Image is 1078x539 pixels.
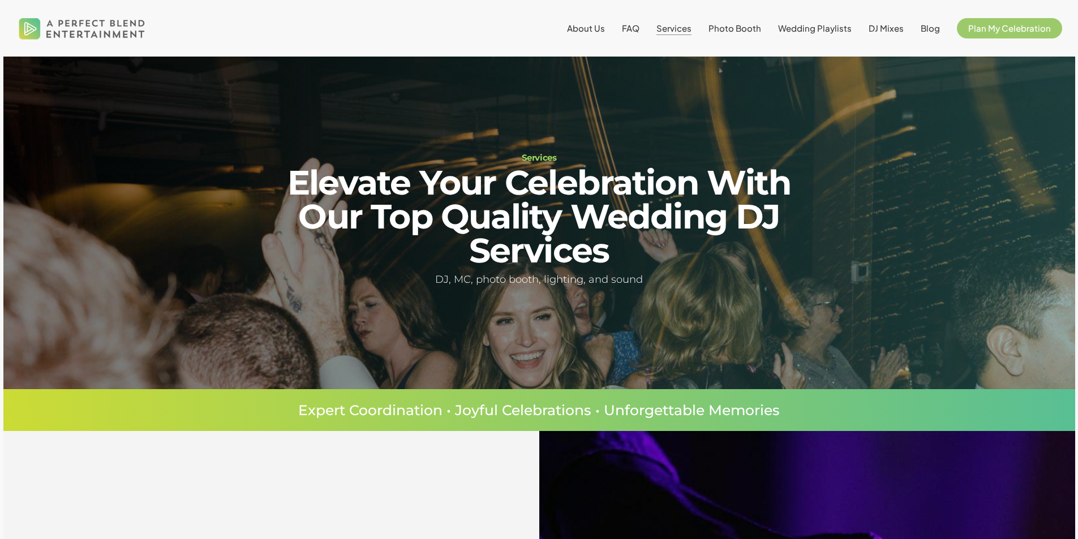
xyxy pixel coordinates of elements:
a: Plan My Celebration [957,24,1062,33]
span: Wedding Playlists [778,23,852,33]
h1: Services [255,153,823,162]
h2: Elevate Your Celebration With Our Top Quality Wedding DJ Services [255,166,823,268]
span: About Us [567,23,605,33]
a: FAQ [622,24,639,33]
a: Services [656,24,692,33]
span: DJ Mixes [869,23,904,33]
span: FAQ [622,23,639,33]
a: Wedding Playlists [778,24,852,33]
span: Photo Booth [708,23,761,33]
a: Photo Booth [708,24,761,33]
span: Blog [921,23,940,33]
a: Blog [921,24,940,33]
a: About Us [567,24,605,33]
img: A Perfect Blend Entertainment [16,8,148,49]
h5: DJ, MC, photo booth, lighting, and sound [255,271,823,288]
p: Expert Coordination • Joyful Celebrations • Unforgettable Memories [106,403,972,417]
span: Services [656,23,692,33]
a: DJ Mixes [869,24,904,33]
span: Plan My Celebration [968,23,1051,33]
